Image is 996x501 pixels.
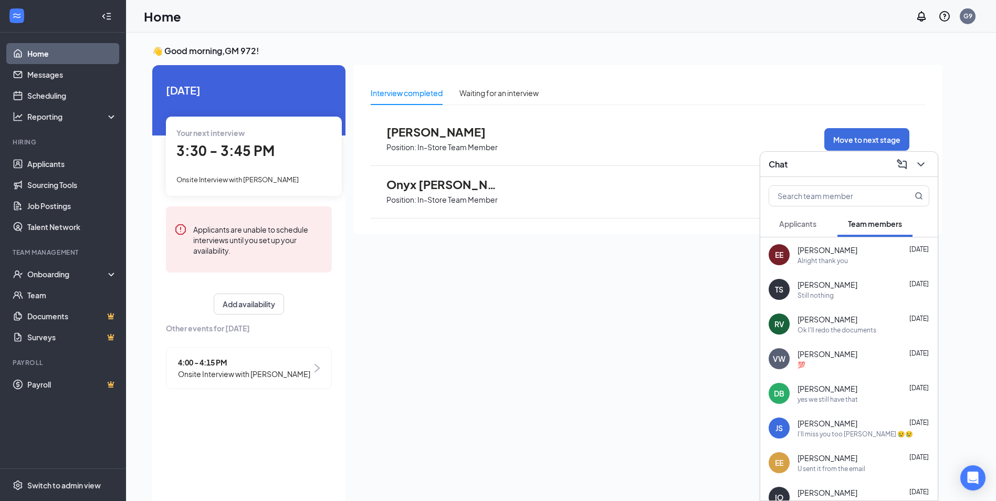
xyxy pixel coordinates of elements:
[909,349,929,357] span: [DATE]
[909,488,929,496] span: [DATE]
[798,349,857,359] span: [PERSON_NAME]
[798,326,876,335] div: Ok I'll redo the documents
[152,45,942,57] h3: 👋 Good morning, GM 972 !
[214,294,284,315] button: Add availability
[963,12,972,20] div: G9
[193,223,323,256] div: Applicants are unable to schedule interviews until you set up your availability.
[27,153,117,174] a: Applicants
[176,142,275,159] span: 3:30 - 3:45 PM
[386,195,416,205] p: Position:
[166,82,332,98] span: [DATE]
[773,353,785,364] div: VW
[915,192,923,200] svg: MagnifyingGlass
[13,358,115,367] div: Payroll
[417,142,498,152] p: In-Store Team Member
[101,11,112,22] svg: Collapse
[896,158,908,171] svg: ComposeMessage
[798,418,857,429] span: [PERSON_NAME]
[386,142,416,152] p: Position:
[27,327,117,348] a: SurveysCrown
[13,269,23,279] svg: UserCheck
[417,195,498,205] p: In-Store Team Member
[27,64,117,85] a: Messages
[769,159,788,170] h3: Chat
[13,111,23,122] svg: Analysis
[915,158,927,171] svg: ChevronDown
[27,195,117,216] a: Job Postings
[798,245,857,255] span: [PERSON_NAME]
[178,357,310,368] span: 4:00 - 4:15 PM
[909,245,929,253] span: [DATE]
[174,223,187,236] svg: Error
[27,174,117,195] a: Sourcing Tools
[798,487,857,498] span: [PERSON_NAME]
[913,156,929,173] button: ChevronDown
[13,138,115,147] div: Hiring
[27,216,117,237] a: Talent Network
[909,419,929,426] span: [DATE]
[798,453,857,463] span: [PERSON_NAME]
[27,111,118,122] div: Reporting
[909,384,929,392] span: [DATE]
[27,480,101,490] div: Switch to admin view
[798,430,913,439] div: I'll miss you too [PERSON_NAME] 😢😢
[27,374,117,395] a: PayrollCrown
[13,480,23,490] svg: Settings
[371,87,443,99] div: Interview completed
[848,219,902,228] span: Team members
[775,423,783,433] div: JS
[459,87,539,99] div: Waiting for an interview
[779,219,816,228] span: Applicants
[798,256,848,265] div: Alright thank you
[27,43,117,64] a: Home
[166,322,332,334] span: Other events for [DATE]
[798,395,858,404] div: yes we still have that
[769,186,894,206] input: Search team member
[176,175,299,184] span: Onsite Interview with [PERSON_NAME]
[909,315,929,322] span: [DATE]
[27,269,108,279] div: Onboarding
[13,248,115,257] div: Team Management
[27,85,117,106] a: Scheduling
[909,280,929,288] span: [DATE]
[27,285,117,306] a: Team
[798,360,805,369] div: 💯
[144,7,181,25] h1: Home
[775,457,783,468] div: EE
[960,465,985,490] div: Open Intercom Messenger
[798,279,857,290] span: [PERSON_NAME]
[176,128,245,138] span: Your next interview
[774,319,784,329] div: RV
[938,10,951,23] svg: QuestionInfo
[386,125,502,139] span: [PERSON_NAME]
[915,10,928,23] svg: Notifications
[775,249,783,260] div: EE
[774,388,784,399] div: DB
[27,306,117,327] a: DocumentsCrown
[386,178,502,191] span: Onyx [PERSON_NAME]
[178,368,310,380] span: Onsite Interview with [PERSON_NAME]
[12,11,22,21] svg: WorkstreamLogo
[824,128,909,151] button: Move to next stage
[798,383,857,394] span: [PERSON_NAME]
[798,464,865,473] div: U sent it from the email
[798,314,857,325] span: [PERSON_NAME]
[775,284,783,295] div: TS
[909,453,929,461] span: [DATE]
[894,156,910,173] button: ComposeMessage
[798,291,834,300] div: Still nothing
